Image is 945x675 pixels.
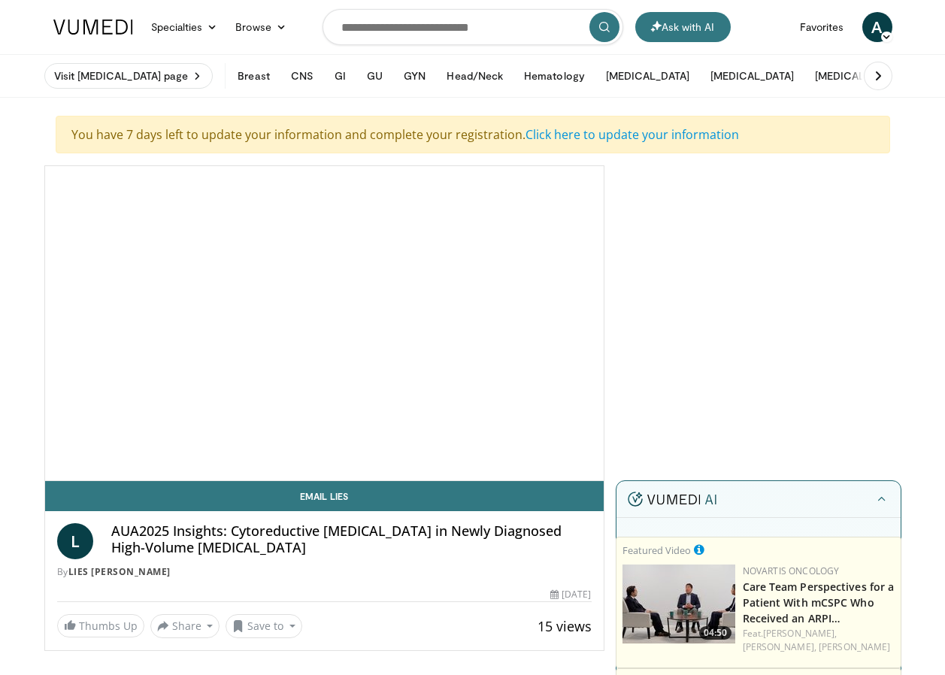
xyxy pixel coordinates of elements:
[622,565,735,643] a: 04:50
[358,61,392,91] button: GU
[53,20,133,35] img: VuMedi Logo
[743,565,840,577] a: Novartis Oncology
[743,627,895,654] div: Feat.
[57,565,592,579] div: By
[806,61,907,91] button: [MEDICAL_DATA]
[550,588,591,601] div: [DATE]
[326,61,355,91] button: GI
[862,12,892,42] a: A
[45,166,604,481] video-js: Video Player
[699,626,731,640] span: 04:50
[395,61,435,91] button: GYN
[635,12,731,42] button: Ask with AI
[56,116,890,153] div: You have 7 days left to update your information and complete your registration.
[45,481,604,511] a: Email Lies
[111,523,592,555] h4: AUA2025 Insights: Cytoreductive [MEDICAL_DATA] in Newly Diagnosed High-Volume [MEDICAL_DATA]
[226,12,295,42] a: Browse
[622,543,691,557] small: Featured Video
[622,565,735,643] img: cad44f18-58c5-46ed-9b0e-fe9214b03651.jpg.150x105_q85_crop-smart_upscale.jpg
[282,61,323,91] button: CNS
[150,614,220,638] button: Share
[57,614,144,637] a: Thumbs Up
[628,533,889,552] h4: Find Insights in This Video With AI
[628,492,716,507] img: vumedi-ai-logo.v2.svg
[229,61,278,91] button: Breast
[57,523,93,559] a: L
[515,61,594,91] button: Hematology
[226,614,302,638] button: Save to
[763,627,837,640] a: [PERSON_NAME],
[44,63,214,89] a: Visit [MEDICAL_DATA] page
[743,580,895,625] a: Care Team Perspectives for a Patient With mCSPC Who Received an ARPI…
[438,61,512,91] button: Head/Neck
[701,61,803,91] button: [MEDICAL_DATA]
[597,61,698,91] button: [MEDICAL_DATA]
[743,640,816,653] a: [PERSON_NAME],
[68,565,171,578] a: Lies [PERSON_NAME]
[142,12,227,42] a: Specialties
[819,640,890,653] a: [PERSON_NAME]
[526,126,739,143] a: Click here to update your information
[323,9,623,45] input: Search topics, interventions
[791,12,853,42] a: Favorites
[538,617,592,635] span: 15 views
